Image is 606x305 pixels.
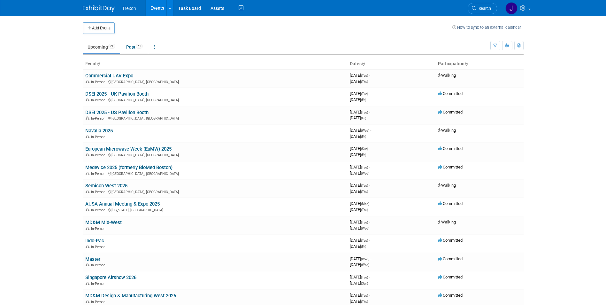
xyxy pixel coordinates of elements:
img: In-Person Event [86,190,89,193]
span: - [370,201,371,206]
span: (Thu) [361,190,368,193]
span: (Tue) [361,294,368,297]
span: (Thu) [361,208,368,212]
span: (Fri) [361,135,366,138]
span: (Mon) [361,202,369,206]
img: In-Person Event [86,153,89,156]
a: Upcoming21 [83,41,120,53]
span: [DATE] [350,91,370,96]
span: (Wed) [361,263,369,267]
span: (Tue) [361,92,368,96]
span: Committed [438,256,463,261]
div: [GEOGRAPHIC_DATA], [GEOGRAPHIC_DATA] [85,189,345,194]
span: (Tue) [361,221,368,224]
a: DSEI 2025 - UK Pavilion Booth [85,91,149,97]
img: Jonathan Cracknell [505,2,518,14]
a: Search [468,3,497,14]
span: [DATE] [350,79,368,84]
span: (Fri) [361,153,366,157]
span: In-Person [91,190,107,194]
span: [DATE] [350,189,368,194]
span: [DATE] [350,220,370,224]
th: Event [83,59,347,69]
a: Sort by Start Date [362,61,365,66]
span: [DATE] [350,183,370,188]
span: In-Person [91,172,107,176]
span: [DATE] [350,207,368,212]
span: Walking [438,128,456,133]
span: [DATE] [350,226,369,231]
span: (Tue) [361,166,368,169]
span: [DATE] [350,275,370,279]
span: In-Person [91,282,107,286]
span: (Fri) [361,116,366,120]
th: Participation [435,59,524,69]
img: In-Person Event [86,80,89,83]
a: European Microwave Week (EuMW) 2025 [85,146,172,152]
span: (Fri) [361,245,366,248]
span: Walking [438,220,456,224]
span: Committed [438,293,463,298]
span: [DATE] [350,165,370,169]
span: [DATE] [350,134,366,139]
span: In-Person [91,263,107,267]
span: Committed [438,201,463,206]
span: [DATE] [350,201,371,206]
span: - [369,183,370,188]
span: [DATE] [350,97,366,102]
span: - [369,293,370,298]
span: [DATE] [350,299,368,304]
span: [DATE] [350,262,369,267]
span: - [369,146,370,151]
span: (Fri) [361,98,366,102]
span: [DATE] [350,146,370,151]
span: In-Person [91,227,107,231]
span: [DATE] [350,73,370,78]
div: [US_STATE], [GEOGRAPHIC_DATA] [85,207,345,212]
span: In-Person [91,153,107,157]
span: In-Person [91,116,107,121]
span: 61 [136,44,143,49]
img: In-Person Event [86,135,89,138]
span: [DATE] [350,110,370,114]
a: Sort by Event Name [97,61,100,66]
span: - [369,165,370,169]
img: ExhibitDay [83,5,115,12]
span: [DATE] [350,115,366,120]
span: - [369,220,370,224]
img: In-Person Event [86,208,89,211]
span: (Sun) [361,147,368,151]
div: [GEOGRAPHIC_DATA], [GEOGRAPHIC_DATA] [85,152,345,157]
img: In-Person Event [86,282,89,285]
span: 21 [108,44,115,49]
span: In-Person [91,208,107,212]
span: Committed [438,238,463,243]
span: (Wed) [361,129,369,132]
span: - [370,256,371,261]
span: Walking [438,183,456,188]
span: Committed [438,146,463,151]
span: - [369,275,370,279]
span: [DATE] [350,152,366,157]
button: Add Event [83,22,115,34]
span: (Tue) [361,111,368,114]
span: Trexon [122,6,136,11]
a: Past61 [121,41,148,53]
img: In-Person Event [86,300,89,303]
span: Committed [438,91,463,96]
span: In-Person [91,300,107,304]
span: - [370,128,371,133]
a: Sort by Participation Type [464,61,468,66]
span: [DATE] [350,244,366,249]
span: Committed [438,275,463,279]
span: In-Person [91,80,107,84]
span: [DATE] [350,293,370,298]
div: [GEOGRAPHIC_DATA], [GEOGRAPHIC_DATA] [85,171,345,176]
img: In-Person Event [86,263,89,266]
img: In-Person Event [86,98,89,101]
a: Commercial UAV Expo [85,73,133,79]
span: (Tue) [361,74,368,77]
span: Committed [438,110,463,114]
span: [DATE] [350,128,371,133]
span: Walking [438,73,456,78]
